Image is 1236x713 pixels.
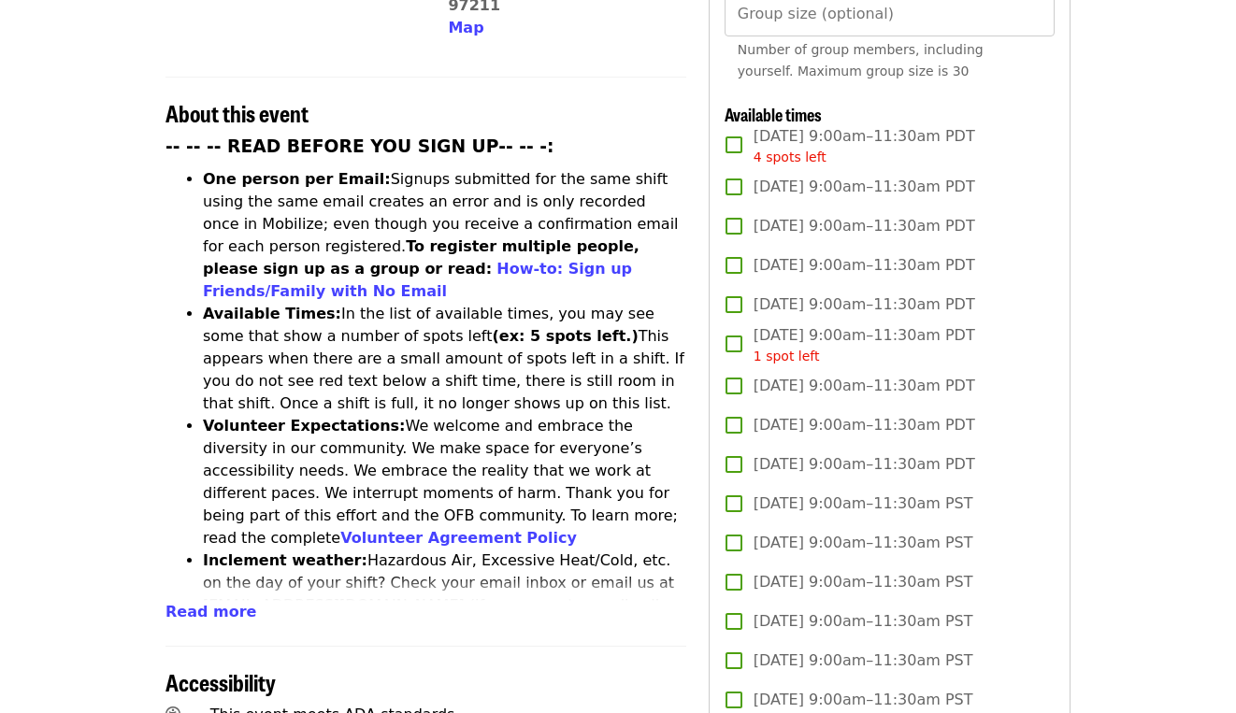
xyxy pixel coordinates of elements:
[165,96,309,129] span: About this event
[203,551,367,569] strong: Inclement weather:
[754,492,973,515] span: [DATE] 9:00am–11:30am PST
[725,102,822,126] span: Available times
[448,19,483,36] span: Map
[754,532,973,554] span: [DATE] 9:00am–11:30am PST
[754,293,975,316] span: [DATE] 9:00am–11:30am PDT
[203,305,341,322] strong: Available Times:
[738,42,984,78] span: Number of group members, including yourself. Maximum group size is 30
[754,414,975,436] span: [DATE] 9:00am–11:30am PDT
[203,168,686,303] li: Signups submitted for the same shift using the same email creates an error and is only recorded o...
[754,324,975,366] span: [DATE] 9:00am–11:30am PDT
[203,170,391,188] strong: One person per Email:
[754,254,975,277] span: [DATE] 9:00am–11:30am PDT
[754,176,975,198] span: [DATE] 9:00am–11:30am PDT
[203,260,632,300] a: How-to: Sign up Friends/Family with No Email
[492,327,638,345] strong: (ex: 5 spots left.)
[165,136,554,156] strong: -- -- -- READ BEFORE YOU SIGN UP-- -- -:
[203,417,406,435] strong: Volunteer Expectations:
[165,601,256,623] button: Read more
[754,215,975,237] span: [DATE] 9:00am–11:30am PDT
[754,649,973,672] span: [DATE] 9:00am–11:30am PST
[754,375,975,397] span: [DATE] 9:00am–11:30am PDT
[754,571,973,593] span: [DATE] 9:00am–11:30am PST
[754,610,973,633] span: [DATE] 9:00am–11:30am PST
[203,303,686,415] li: In the list of available times, you may see some that show a number of spots left This appears wh...
[165,665,276,698] span: Accessibility
[754,150,826,164] span: 4 spots left
[203,237,640,278] strong: To register multiple people, please sign up as a group or read:
[754,689,973,711] span: [DATE] 9:00am–11:30am PST
[754,453,975,476] span: [DATE] 9:00am–11:30am PDT
[203,549,686,662] li: Hazardous Air, Excessive Heat/Cold, etc. on the day of your shift? Check your email inbox or emai...
[340,529,577,547] a: Volunteer Agreement Policy
[754,125,975,167] span: [DATE] 9:00am–11:30am PDT
[203,415,686,549] li: We welcome and embrace the diversity in our community. We make space for everyone’s accessibility...
[448,17,483,39] button: Map
[754,349,820,364] span: 1 spot left
[165,603,256,620] span: Read more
